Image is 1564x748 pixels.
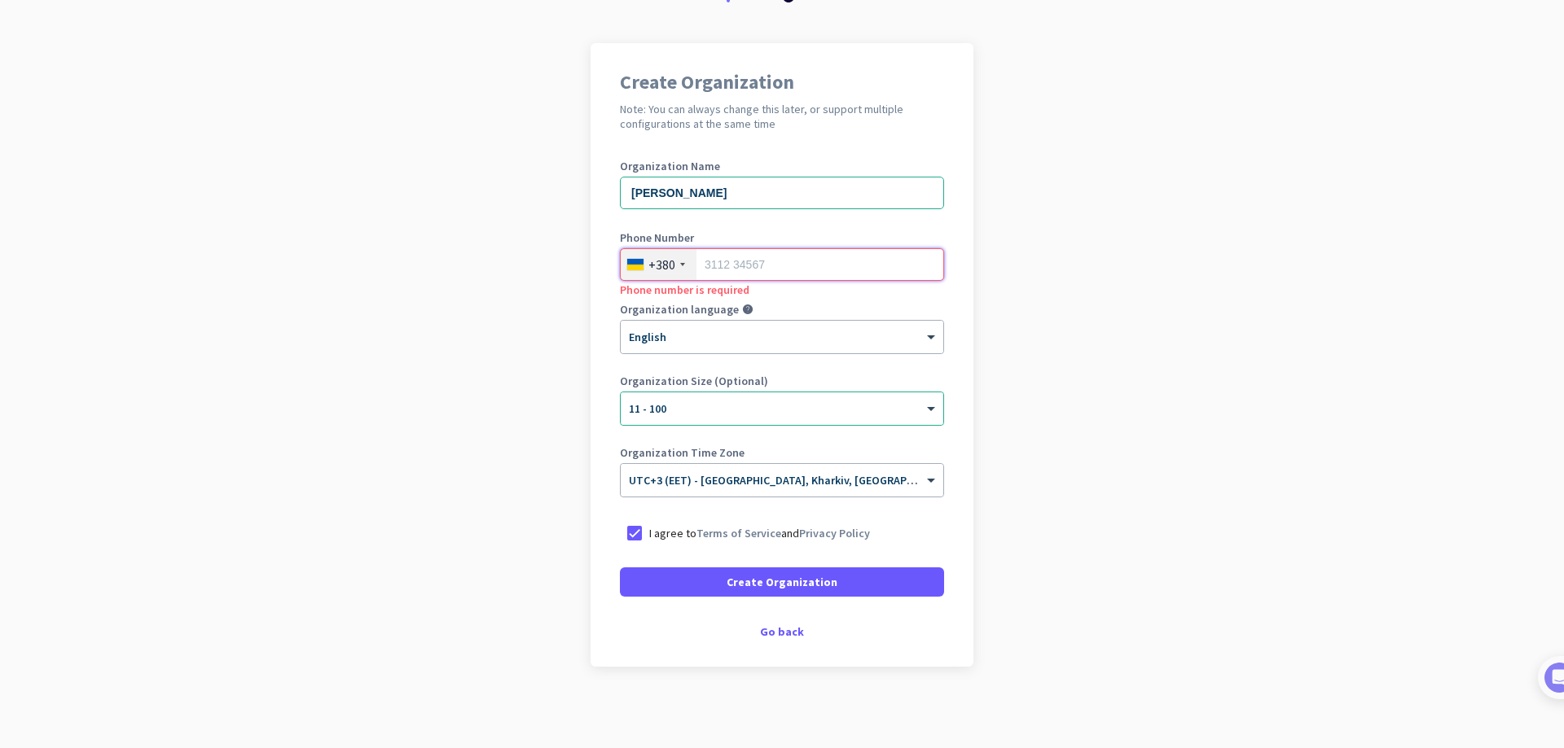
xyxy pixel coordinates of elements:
input: What is the name of your organization? [620,177,944,209]
p: I agree to and [649,525,870,541]
input: 3112 34567 [620,248,944,281]
a: Privacy Policy [799,526,870,540]
div: Go back [620,626,944,637]
label: Organization language [620,304,739,315]
label: Organization Size (Optional) [620,375,944,387]
h1: Create Organization [620,72,944,92]
button: Create Organization [620,567,944,597]
label: Phone Number [620,232,944,243]
a: Terms of Service [696,526,781,540]
h2: Note: You can always change this later, or support multiple configurations at the same time [620,102,944,131]
span: Phone number is required [620,282,749,297]
label: Organization Name [620,160,944,172]
span: Create Organization [727,574,837,590]
i: help [742,304,753,315]
label: Organization Time Zone [620,447,944,458]
div: +380 [648,256,675,273]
